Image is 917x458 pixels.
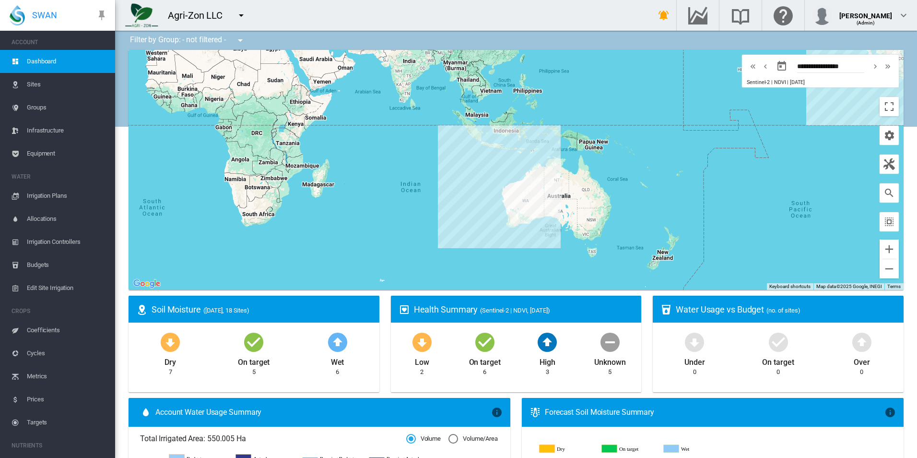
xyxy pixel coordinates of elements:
button: icon-chevron-left [759,60,772,72]
md-icon: icon-thermometer-lines [529,407,541,418]
span: (Sentinel-2 | NDVI, [DATE]) [480,307,550,314]
md-icon: icon-cup-water [660,304,672,315]
button: icon-select-all [880,212,899,231]
div: 6 [336,368,339,376]
span: Targets [27,411,107,434]
span: Irrigation Plans [27,184,107,207]
span: Groups [27,96,107,119]
g: Dry [540,445,594,453]
span: Coefficients [27,319,107,342]
img: profile.jpg [812,6,832,25]
md-icon: icon-chevron-down [898,10,909,21]
div: High [540,353,555,368]
div: Dry [165,353,176,368]
span: Irrigation Controllers [27,230,107,253]
md-icon: icon-cog [883,130,895,141]
div: Agri-Zon LLC [168,9,231,22]
md-icon: icon-arrow-down-bold-circle [159,330,182,353]
button: icon-chevron-right [869,60,882,72]
div: 6 [483,368,486,376]
md-icon: icon-magnify [883,187,895,199]
md-icon: icon-checkbox-marked-circle [767,330,790,353]
md-icon: icon-information [884,407,896,418]
md-icon: icon-heart-box-outline [399,304,410,315]
md-icon: icon-select-all [883,216,895,228]
img: Google [131,277,163,290]
md-icon: icon-bell-ring [658,10,670,21]
div: 3 [546,368,549,376]
md-radio-button: Volume [406,434,441,444]
md-icon: Search the knowledge base [729,10,752,21]
md-icon: icon-chevron-right [870,60,881,72]
div: 5 [608,368,611,376]
span: | [DATE] [787,79,804,85]
md-icon: icon-chevron-double-right [882,60,893,72]
md-icon: icon-arrow-down-bold-circle [683,330,706,353]
g: Wet [664,445,718,453]
div: Unknown [594,353,625,368]
div: On target [238,353,270,368]
div: Over [854,353,870,368]
div: Water Usage vs Budget [676,303,896,315]
span: Equipment [27,142,107,165]
md-icon: icon-checkbox-marked-circle [473,330,496,353]
button: icon-chevron-double-left [747,60,759,72]
md-icon: icon-pin [96,10,107,21]
div: Soil Moisture [152,303,372,315]
div: Filter by Group: - not filtered - [123,31,253,50]
g: On target [602,445,657,453]
button: icon-magnify [880,183,899,203]
div: 2 [420,368,423,376]
div: [PERSON_NAME] [839,7,892,17]
button: icon-menu-down [232,6,251,25]
div: Forecast Soil Moisture Summary [545,407,884,418]
a: Terms [887,284,901,289]
md-icon: Go to the Data Hub [686,10,709,21]
button: icon-cog [880,126,899,145]
span: Budgets [27,253,107,277]
md-icon: icon-arrow-up-bold-circle [850,330,873,353]
span: CROPS [12,303,107,319]
div: Under [684,353,705,368]
span: Sentinel-2 | NDVI [747,79,786,85]
md-icon: icon-menu-down [235,35,246,46]
div: 0 [860,368,863,376]
md-icon: icon-arrow-down-bold-circle [411,330,434,353]
md-icon: icon-checkbox-marked-circle [242,330,265,353]
a: Open this area in Google Maps (opens a new window) [131,277,163,290]
button: Keyboard shortcuts [769,283,811,290]
span: Metrics [27,365,107,388]
button: Toggle fullscreen view [880,97,899,116]
img: SWAN-Landscape-Logo-Colour-drop.png [10,5,25,25]
span: ([DATE], 18 Sites) [203,307,249,314]
md-icon: icon-minus-circle [599,330,622,353]
span: Total Irrigated Area: 550.005 Ha [140,434,406,444]
span: Prices [27,388,107,411]
md-radio-button: Volume/Area [448,434,498,444]
md-icon: Click here for help [772,10,795,21]
span: Dashboard [27,50,107,73]
md-icon: icon-information [491,407,503,418]
md-icon: icon-chevron-left [760,60,771,72]
span: WATER [12,169,107,184]
div: 0 [693,368,696,376]
div: On target [469,353,501,368]
span: Map data ©2025 Google, INEGI [816,284,882,289]
md-icon: icon-chevron-double-left [748,60,758,72]
span: (Admin) [857,20,875,25]
div: 5 [252,368,256,376]
span: Account Water Usage Summary [155,407,491,418]
button: icon-bell-ring [654,6,673,25]
md-icon: icon-menu-down [235,10,247,21]
span: Edit Site Irrigation [27,277,107,300]
button: icon-chevron-double-right [882,60,894,72]
div: Low [415,353,429,368]
button: Zoom out [880,259,899,278]
md-icon: icon-arrow-up-bold-circle [326,330,349,353]
div: 0 [776,368,780,376]
span: Sites [27,73,107,96]
md-icon: icon-arrow-up-bold-circle [536,330,559,353]
div: 7 [169,368,172,376]
button: Zoom in [880,240,899,259]
span: ACCOUNT [12,35,107,50]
